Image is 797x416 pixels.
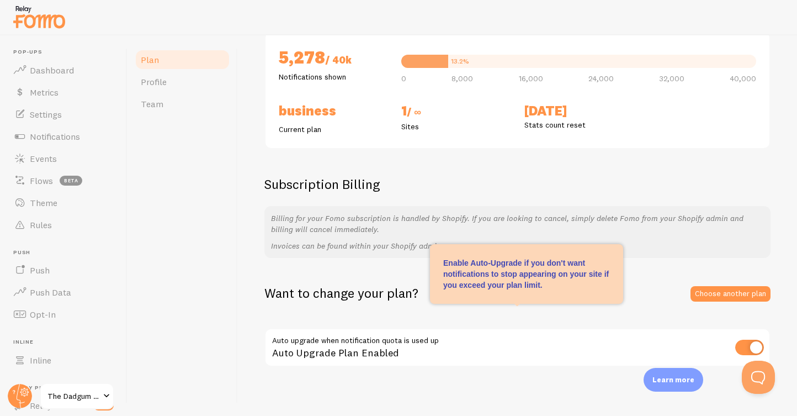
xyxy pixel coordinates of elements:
span: Plan [141,54,159,65]
a: Events [7,148,120,170]
p: Enable Auto-Upgrade if you don't want notifications to stop appearing on your site if you exceed ... [443,257,610,291]
span: / 40k [325,54,352,66]
span: 24,000 [588,75,614,82]
span: Settings [30,109,62,120]
span: Profile [141,76,167,87]
a: Push Data [7,281,120,303]
a: Dashboard [7,59,120,81]
span: Notifications [30,131,80,142]
span: 0 [401,75,406,82]
a: Notifications [7,125,120,148]
h2: Business [279,102,388,119]
span: Flows [30,175,53,186]
div: Learn more [644,368,703,392]
div: 13.2% [451,58,469,65]
span: Opt-In [30,309,56,320]
a: Flows beta [7,170,120,192]
p: Billing for your Fomo subscription is handled by Shopify. If you are looking to cancel, simply de... [271,213,764,235]
a: Theme [7,192,120,214]
span: 16,000 [519,75,543,82]
p: Invoices can be found within your Shopify admin. [271,240,764,251]
span: Inline [30,355,51,366]
h2: Want to change your plan? [264,285,418,302]
p: Sites [401,121,511,132]
h2: 1 [401,102,511,121]
span: 8,000 [451,75,473,82]
a: Choose another plan [690,286,771,302]
a: Opt-In [7,303,120,325]
a: Rules [7,214,120,236]
span: Push Data [30,287,71,298]
span: beta [60,176,82,186]
h2: [DATE] [524,102,634,119]
span: 32,000 [659,75,684,82]
img: fomo-relay-logo-orange.svg [12,3,67,31]
a: Team [134,93,231,115]
iframe: Help Scout Beacon - Open [742,361,775,394]
h2: Subscription Billing [264,176,771,193]
p: Learn more [652,375,694,385]
div: Auto Upgrade Plan Enabled [264,328,771,368]
a: Settings [7,103,120,125]
span: 40,000 [730,75,756,82]
span: Push [30,265,50,276]
a: Profile [134,71,231,93]
span: Events [30,153,57,164]
a: The Dadgum Debutante Boutique [40,383,114,409]
span: The Dadgum Debutante Boutique [47,389,100,403]
span: Dashboard [30,65,74,76]
p: Notifications shown [279,71,388,82]
a: Push [7,259,120,281]
a: Plan [134,49,231,71]
span: Team [141,98,163,109]
span: Rules [30,219,52,230]
p: Stats count reset [524,119,634,130]
h2: 5,278 [279,46,388,71]
span: Theme [30,197,57,208]
p: Current plan [279,124,388,135]
a: Inline [7,349,120,371]
a: Metrics [7,81,120,103]
span: Inline [13,339,120,346]
span: Push [13,249,120,256]
span: Metrics [30,87,59,98]
span: Pop-ups [13,49,120,56]
span: / ∞ [407,106,421,118]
